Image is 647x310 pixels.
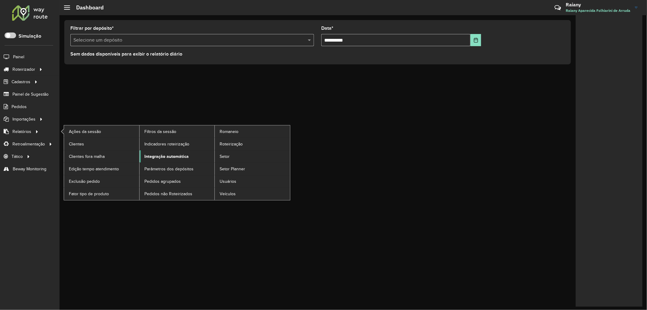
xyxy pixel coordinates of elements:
[144,153,189,160] span: Integração automática
[140,163,215,175] a: Parâmetros dos depósitos
[140,188,215,200] a: Pedidos não Roteirizados
[12,141,45,147] span: Retroalimentação
[215,138,290,150] a: Roteirização
[220,191,236,197] span: Veículos
[220,141,243,147] span: Roteirização
[12,91,49,97] span: Painel de Sugestão
[144,191,192,197] span: Pedidos não Roteirizados
[140,138,215,150] a: Indicadores roteirização
[13,54,24,60] span: Painel
[70,4,104,11] h2: Dashboard
[69,191,109,197] span: Fator tipo de produto
[220,153,230,160] span: Setor
[69,166,119,172] span: Edição tempo atendimento
[13,166,46,172] span: Beway Monitoring
[64,175,139,187] a: Exclusão pedido
[566,2,630,8] h3: Raiany
[69,141,84,147] span: Clientes
[470,34,481,46] button: Choose Date
[215,163,290,175] a: Setor Planner
[215,125,290,138] a: Romaneio
[215,175,290,187] a: Usuários
[12,66,35,73] span: Roteirizador
[140,175,215,187] a: Pedidos agrupados
[215,150,290,162] a: Setor
[140,125,215,138] a: Filtros da sessão
[215,188,290,200] a: Veículos
[70,50,182,58] label: Sem dados disponíveis para exibir o relatório diário
[12,104,27,110] span: Pedidos
[220,128,238,135] span: Romaneio
[144,128,176,135] span: Filtros da sessão
[64,188,139,200] a: Fator tipo de produto
[12,116,35,122] span: Importações
[12,153,23,160] span: Tático
[144,141,189,147] span: Indicadores roteirização
[12,79,30,85] span: Cadastros
[321,25,333,32] label: Data
[64,150,139,162] a: Clientes fora malha
[64,138,139,150] a: Clientes
[64,125,139,138] a: Ações da sessão
[12,128,31,135] span: Relatórios
[144,166,194,172] span: Parâmetros dos depósitos
[220,166,245,172] span: Setor Planner
[70,25,114,32] label: Filtrar por depósito
[69,128,101,135] span: Ações da sessão
[69,178,100,185] span: Exclusão pedido
[69,153,105,160] span: Clientes fora malha
[19,32,41,40] label: Simulação
[220,178,236,185] span: Usuários
[144,178,181,185] span: Pedidos agrupados
[551,1,564,14] a: Contato Rápido
[64,163,139,175] a: Edição tempo atendimento
[140,150,215,162] a: Integração automática
[566,8,630,13] span: Raiany Aparecida Folhiarini de Arruda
